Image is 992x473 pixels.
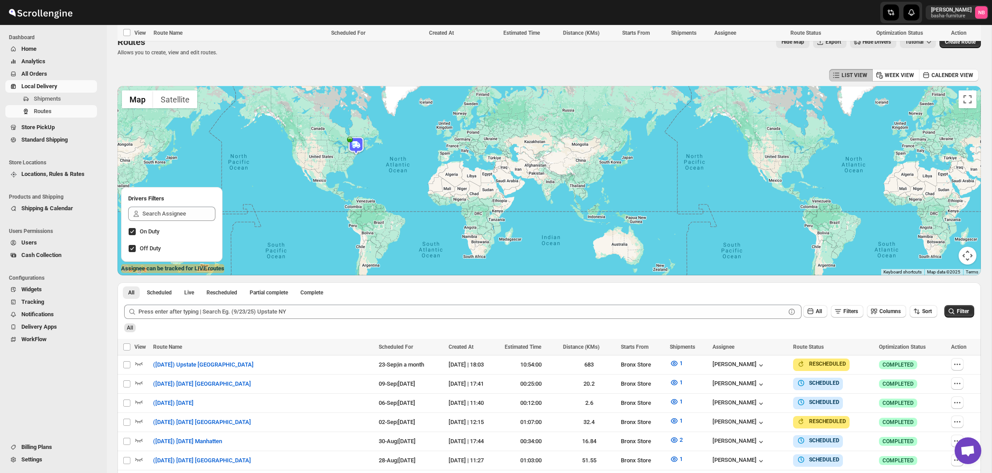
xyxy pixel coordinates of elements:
span: Store PickUp [21,124,55,130]
button: LIST VIEW [829,69,873,82]
button: Billing Plans [5,441,97,453]
span: COMPLETED [883,457,914,464]
button: [PERSON_NAME] [713,380,765,389]
button: 1 [664,395,688,409]
span: 28-Aug | [DATE] [379,457,416,464]
span: Hide Map [781,38,804,45]
button: ([DATE]) [DATE] [148,396,199,410]
span: 1 [680,360,683,367]
span: Locations, Rules & Rates [21,171,85,177]
span: ([DATE]) [DATE] Manhatten [153,437,222,446]
span: 1 [680,417,683,424]
button: Sort [910,305,937,318]
div: 00:12:00 [505,399,557,408]
span: Shipping & Calendar [21,205,73,212]
span: 09-Sep | [DATE] [379,380,415,387]
div: 00:25:00 [505,379,557,388]
button: [PERSON_NAME] [713,457,765,465]
b: SCHEDULED [809,457,839,463]
button: Export [813,36,846,48]
span: Filters [843,308,858,314]
span: Shipments [34,95,61,102]
span: Settings [21,456,42,463]
span: Store Locations [9,159,101,166]
button: 1 [664,452,688,466]
div: 32.4 [563,418,615,427]
span: Map data ©2025 [927,269,960,274]
button: Cash Collection [5,249,97,261]
img: ScrollEngine [7,1,74,24]
span: Standard Shipping [21,136,68,143]
span: LIST VIEW [842,72,867,79]
span: Assignee [713,344,734,350]
div: Bronx Store [621,360,665,369]
span: Optimization Status [879,344,926,350]
button: SCHEDULED [797,455,839,464]
span: COMPLETED [883,400,914,407]
span: ([DATE]) [DATE] [GEOGRAPHIC_DATA] [153,379,251,388]
span: All [816,308,822,314]
button: ([DATE]) [DATE] [GEOGRAPHIC_DATA] [148,415,256,429]
span: Action [951,344,967,350]
label: Assignee can be tracked for LIVE routes [121,264,224,273]
button: Tutorial [900,36,936,48]
span: Starts From [621,344,648,350]
b: SCHEDULED [809,380,839,386]
span: Delivery Apps [21,323,57,330]
span: Scheduled For [379,344,413,350]
span: Created At [429,30,454,36]
div: [DATE] | 17:41 [449,379,499,388]
div: [DATE] | 12:15 [449,418,499,427]
div: 01:03:00 [505,456,557,465]
button: ([DATE]) Upstate [GEOGRAPHIC_DATA] [148,358,259,372]
button: 1 [664,414,688,428]
span: Users [21,239,37,246]
span: Export [826,38,841,45]
input: Search Assignee [142,207,215,221]
div: [DATE] | 11:27 [449,456,499,465]
button: Show satellite imagery [153,90,197,108]
a: Terms [966,269,978,274]
span: Products and Shipping [9,193,101,200]
button: RESCHEDULED [797,417,846,426]
span: Hide Drivers [862,38,891,45]
span: COMPLETED [883,380,914,387]
button: Users [5,236,97,249]
div: Bronx Store [621,379,665,388]
button: Columns [867,305,906,318]
span: All [127,325,133,331]
span: 1 [680,456,683,462]
p: [PERSON_NAME] [931,6,972,13]
span: View [134,344,146,350]
div: Bronx Store [621,399,665,408]
span: Starts From [622,30,650,36]
span: Estimated Time [503,30,540,36]
button: SCHEDULED [797,379,839,387]
span: Routes [34,108,52,114]
span: 06-Sep | [DATE] [379,400,415,406]
b: SCHEDULED [809,437,839,444]
button: [PERSON_NAME] [713,437,765,446]
span: Route Status [793,344,824,350]
button: Notifications [5,308,97,321]
span: Live [184,289,194,296]
span: Rescheduled [206,289,237,296]
button: Show street map [122,90,153,108]
button: 1 [664,375,688,390]
button: User menu [926,5,988,20]
div: [DATE] | 11:40 [449,399,499,408]
button: Hide Drivers [850,36,896,48]
span: Route Status [790,30,821,36]
span: ([DATE]) [DATE] [GEOGRAPHIC_DATA] [153,418,251,427]
button: ([DATE]) [DATE] [GEOGRAPHIC_DATA] [148,453,256,468]
div: Bronx Store [621,437,665,446]
span: Dashboard [9,34,101,41]
p: Allows you to create, view and edit routes. [117,49,217,56]
span: 1 [680,398,683,405]
span: 2 [680,436,683,443]
div: 16.84 [563,437,615,446]
span: View [134,30,146,36]
span: Tracking [21,298,44,305]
